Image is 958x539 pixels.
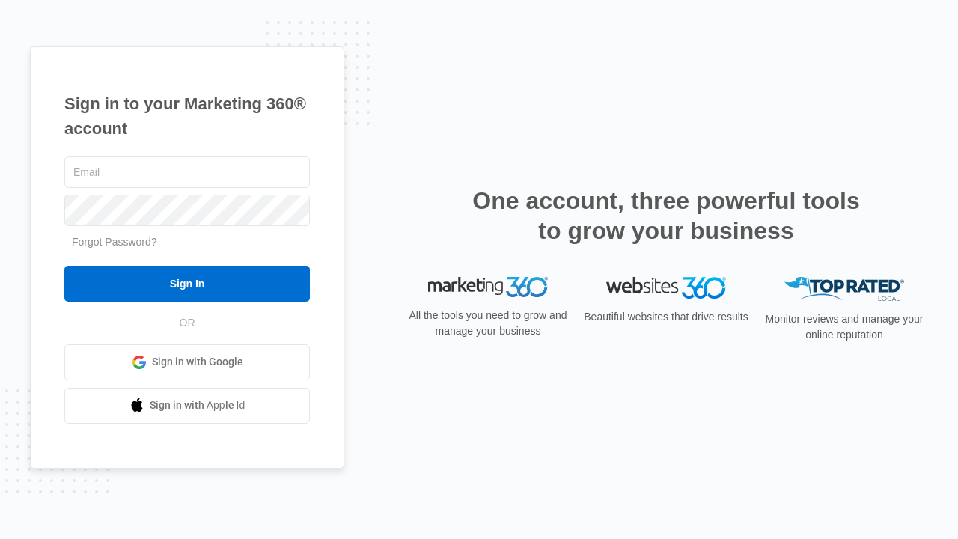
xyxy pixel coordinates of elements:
[582,309,750,325] p: Beautiful websites that drive results
[72,236,157,248] a: Forgot Password?
[606,277,726,299] img: Websites 360
[150,398,245,413] span: Sign in with Apple Id
[404,308,572,339] p: All the tools you need to grow and manage your business
[169,315,206,331] span: OR
[64,156,310,188] input: Email
[428,277,548,298] img: Marketing 360
[64,344,310,380] a: Sign in with Google
[152,354,243,370] span: Sign in with Google
[64,388,310,424] a: Sign in with Apple Id
[468,186,864,246] h2: One account, three powerful tools to grow your business
[64,91,310,141] h1: Sign in to your Marketing 360® account
[784,277,904,302] img: Top Rated Local
[64,266,310,302] input: Sign In
[760,311,928,343] p: Monitor reviews and manage your online reputation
